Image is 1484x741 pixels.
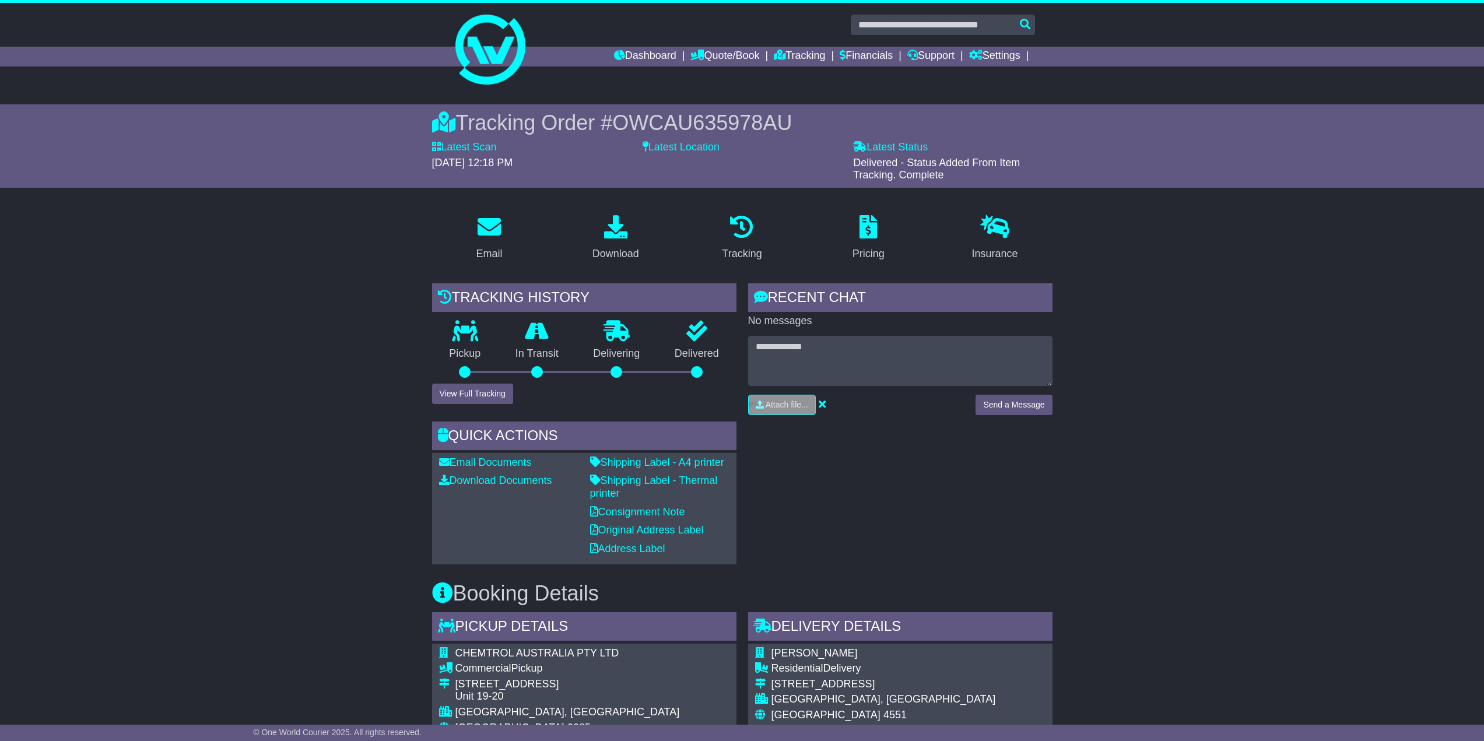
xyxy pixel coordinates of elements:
div: Unit 19-20 [455,690,680,703]
span: OWCAU635978AU [612,111,792,135]
a: Consignment Note [590,506,685,518]
div: Insurance [972,246,1018,262]
div: Tracking history [432,283,736,315]
a: Shipping Label - Thermal printer [590,475,718,499]
div: Delivery [771,662,1036,675]
span: Residential [771,662,823,674]
span: [GEOGRAPHIC_DATA] [455,722,564,733]
button: Send a Message [976,395,1052,415]
a: Dashboard [614,47,676,66]
div: Delivery Details [748,612,1053,644]
div: Pricing [852,246,885,262]
a: Email [468,211,510,266]
a: Tracking [714,211,769,266]
button: View Full Tracking [432,384,513,404]
a: Download [585,211,647,266]
div: [GEOGRAPHIC_DATA], [GEOGRAPHIC_DATA] [455,706,680,719]
div: [GEOGRAPHIC_DATA], [GEOGRAPHIC_DATA] [771,693,1036,706]
p: Delivered [657,347,736,360]
a: Address Label [590,543,665,554]
a: Support [907,47,955,66]
div: [STREET_ADDRESS] [455,678,680,691]
div: Quick Actions [432,422,736,453]
a: Shipping Label - A4 printer [590,456,724,468]
p: In Transit [498,347,576,360]
div: Pickup [455,662,680,675]
span: [PERSON_NAME] [771,647,858,659]
div: Tracking [722,246,762,262]
span: CHEMTROL AUSTRALIA PTY LTD [455,647,619,659]
label: Latest Status [853,141,928,154]
div: [STREET_ADDRESS] [771,678,1036,691]
label: Latest Scan [432,141,497,154]
span: [DATE] 12:18 PM [432,157,513,168]
a: Insurance [964,211,1026,266]
label: Latest Location [643,141,720,154]
p: Delivering [576,347,658,360]
span: 2085 [567,722,591,733]
a: Financials [840,47,893,66]
span: [GEOGRAPHIC_DATA] [771,709,880,721]
a: Email Documents [439,456,532,468]
a: Tracking [774,47,825,66]
a: Original Address Label [590,524,704,536]
a: Download Documents [439,475,552,486]
span: © One World Courier 2025. All rights reserved. [253,728,422,737]
p: No messages [748,315,1053,328]
h3: Booking Details [432,582,1053,605]
div: Download [592,246,639,262]
span: Commercial [455,662,511,674]
div: Pickup Details [432,612,736,644]
span: 4551 [883,709,907,721]
p: Pickup [432,347,499,360]
a: Settings [969,47,1020,66]
span: Delivered - Status Added From Item Tracking. Complete [853,157,1020,181]
a: Pricing [845,211,892,266]
div: Tracking Order # [432,110,1053,135]
a: Quote/Book [690,47,759,66]
div: RECENT CHAT [748,283,1053,315]
div: Email [476,246,502,262]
